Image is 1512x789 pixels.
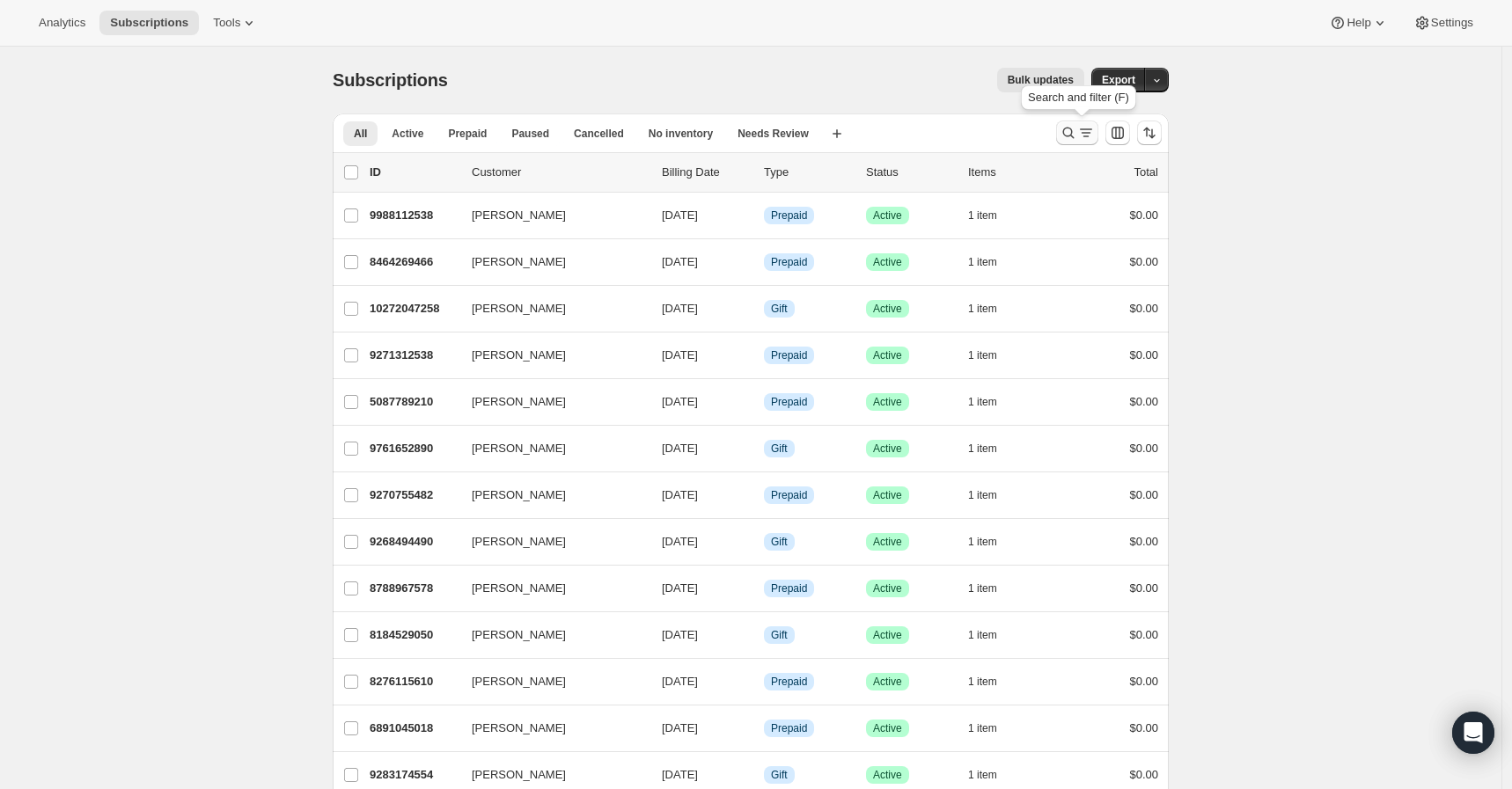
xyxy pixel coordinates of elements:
span: [PERSON_NAME] [472,300,566,318]
span: Active [873,675,902,689]
div: 8788967578[PERSON_NAME][DATE]InfoPrepaidSuccessActive1 item$0.00 [370,576,1158,601]
span: Active [873,628,902,642]
button: Sort the results [1137,121,1162,145]
span: $0.00 [1129,628,1158,641]
span: 1 item [968,581,997,595]
span: [PERSON_NAME] [472,393,566,411]
span: Prepaid [771,348,807,362]
span: Bulk updates [1008,73,1074,87]
p: 9270755482 [370,486,458,504]
span: Active [873,768,902,782]
span: [PERSON_NAME] [472,766,566,784]
span: 1 item [968,442,997,456]
span: Active [873,721,902,735]
p: 9283174554 [370,766,458,784]
span: [DATE] [662,348,698,362]
button: [PERSON_NAME] [461,574,637,603]
div: 5087789210[PERSON_NAME][DATE]InfoPrepaidSuccessActive1 item$0.00 [370,390,1158,414]
div: 9270755482[PERSON_NAME][DATE]InfoPrepaidSuccessActive1 item$0.00 [370,483,1158,508]
div: 9271312538[PERSON_NAME][DATE]InfoPrepaidSuccessActive1 item$0.00 [370,343,1158,368]
button: Customize table column order and visibility [1105,121,1130,145]
button: Export [1091,68,1146,92]
span: Gift [771,442,788,456]
span: Prepaid [771,395,807,409]
button: [PERSON_NAME] [461,435,637,463]
button: 1 item [968,530,1017,554]
button: Bulk updates [997,68,1084,92]
span: $0.00 [1129,675,1158,688]
button: 1 item [968,483,1017,508]
p: Billing Date [662,164,750,181]
span: [DATE] [662,721,698,734]
span: [PERSON_NAME] [472,486,566,504]
span: Active [392,127,423,141]
button: 1 item [968,296,1017,321]
span: [DATE] [662,208,698,222]
span: $0.00 [1129,302,1158,315]
button: Help [1318,11,1398,35]
button: 1 item [968,669,1017,694]
span: Tools [213,16,240,30]
span: 1 item [968,628,997,642]
span: 1 item [968,768,997,782]
div: 9283174554[PERSON_NAME][DATE]InfoGiftSuccessActive1 item$0.00 [370,763,1158,787]
div: 8464269466[PERSON_NAME][DATE]InfoPrepaidSuccessActive1 item$0.00 [370,250,1158,274]
div: 9268494490[PERSON_NAME][DATE]InfoGiftSuccessActive1 item$0.00 [370,530,1158,554]
span: Active [873,255,902,269]
button: [PERSON_NAME] [461,761,637,789]
span: Export [1102,73,1135,87]
span: [DATE] [662,488,698,501]
button: 1 item [968,436,1017,461]
span: No inventory [649,127,713,141]
span: 1 item [968,488,997,502]
span: [PERSON_NAME] [472,440,566,457]
span: Active [873,208,902,223]
div: 10272047258[PERSON_NAME][DATE]InfoGiftSuccessActive1 item$0.00 [370,296,1158,321]
span: [PERSON_NAME] [472,253,566,271]
p: ID [370,164,458,181]
span: [DATE] [662,768,698,781]
span: 1 item [968,395,997,409]
span: [PERSON_NAME] [472,347,566,364]
button: Settings [1403,11,1484,35]
button: 1 item [968,390,1017,414]
span: Gift [771,535,788,549]
button: 1 item [968,576,1017,601]
span: [PERSON_NAME] [472,673,566,690]
p: 8184529050 [370,626,458,644]
span: $0.00 [1129,721,1158,734]
span: [PERSON_NAME] [472,626,566,644]
span: $0.00 [1129,488,1158,501]
p: 9268494490 [370,533,458,551]
span: Gift [771,768,788,782]
button: [PERSON_NAME] [461,528,637,556]
button: [PERSON_NAME] [461,714,637,742]
span: Prepaid [771,208,807,223]
button: 1 item [968,343,1017,368]
span: Active [873,302,902,316]
span: [DATE] [662,628,698,641]
span: [DATE] [662,581,698,595]
span: Prepaid [771,675,807,689]
p: 9988112538 [370,207,458,224]
button: [PERSON_NAME] [461,621,637,649]
span: Subscriptions [110,16,188,30]
span: [DATE] [662,302,698,315]
p: 5087789210 [370,393,458,411]
span: Help [1347,16,1370,30]
span: $0.00 [1129,208,1158,222]
div: 9761652890[PERSON_NAME][DATE]InfoGiftSuccessActive1 item$0.00 [370,436,1158,461]
span: All [354,127,367,141]
span: Active [873,535,902,549]
span: [PERSON_NAME] [472,580,566,597]
span: [DATE] [662,535,698,548]
button: Create new view [823,121,851,146]
span: 1 item [968,675,997,689]
button: [PERSON_NAME] [461,341,637,369]
span: Active [873,395,902,409]
span: Prepaid [771,721,807,735]
span: Settings [1431,16,1473,30]
span: Cancelled [574,127,624,141]
span: 1 item [968,255,997,269]
div: 8184529050[PERSON_NAME][DATE]InfoGiftSuccessActive1 item$0.00 [370,623,1158,647]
